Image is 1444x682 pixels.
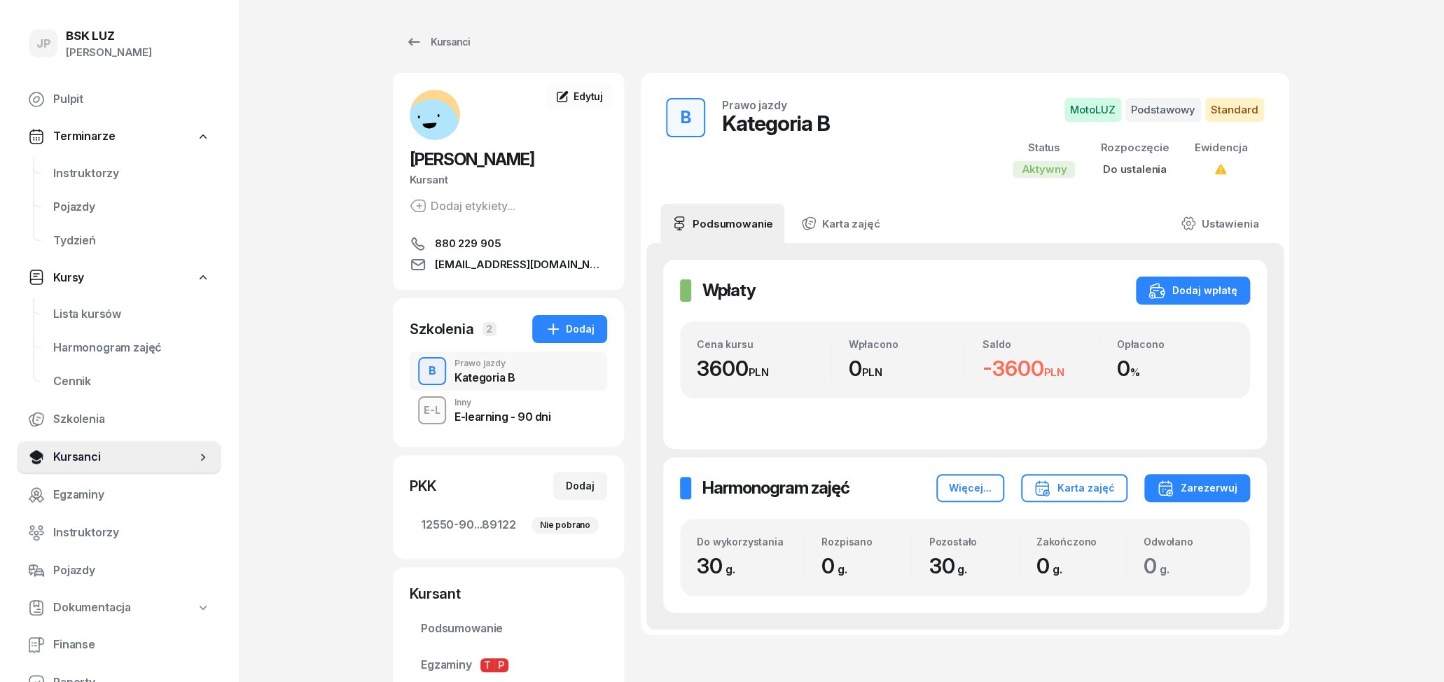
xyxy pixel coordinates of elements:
div: Cena kursu [697,338,831,350]
a: Instruktorzy [42,157,221,190]
div: 0 [849,356,966,382]
span: Egzaminy [53,486,210,504]
span: 0 [1036,553,1069,578]
div: E-learning - 90 dni [454,411,550,422]
a: Kursanci [17,440,221,474]
span: Instruktorzy [53,165,210,183]
a: Pojazdy [17,554,221,587]
small: % [1130,366,1139,379]
h2: Harmonogram zajęć [702,477,849,499]
button: E-L [418,396,446,424]
span: MotoLUZ [1064,98,1121,122]
small: g. [1052,562,1062,576]
div: Rozpisano [821,536,911,548]
a: Kursy [17,262,221,294]
h2: Wpłaty [702,279,756,302]
div: Do wykorzystania [697,536,804,548]
a: EgzaminyTP [410,648,607,682]
a: Cennik [42,365,221,398]
div: Dodaj wpłatę [1148,282,1237,299]
span: Instruktorzy [53,524,210,542]
a: Kursanci [393,28,483,56]
div: Zarezerwuj [1157,480,1237,496]
span: Pulpit [53,90,210,109]
span: 0 [821,553,854,578]
span: P [494,658,508,672]
small: g. [726,562,735,576]
a: Tydzień [42,224,221,258]
span: Standard [1205,98,1264,122]
div: Prawo jazdy [454,359,515,368]
div: E-L [418,401,446,419]
button: Dodaj [553,472,607,500]
div: 0 [1117,356,1234,382]
button: MotoLUZPodstawowyStandard [1064,98,1264,122]
small: PLN [861,366,882,379]
small: g. [838,562,847,576]
small: PLN [748,366,769,379]
span: Dokumentacja [53,599,131,617]
a: Podsumowanie [410,612,607,646]
div: Kategoria B [454,372,515,383]
div: Saldo [983,338,1099,350]
span: [EMAIL_ADDRESS][DOMAIN_NAME] [435,256,607,273]
span: 30 [697,553,742,578]
div: Dodaj [566,478,595,494]
a: Lista kursów [42,298,221,331]
span: Kursy [53,269,84,287]
span: Finanse [53,636,210,654]
a: 12550-90...89122Nie pobrano [410,508,607,542]
a: Podsumowanie [660,204,784,243]
span: Tydzień [53,232,210,250]
span: Terminarze [53,127,115,146]
span: [PERSON_NAME] [410,149,534,169]
div: -3600 [983,356,1099,382]
span: Podstawowy [1125,98,1201,122]
span: Szkolenia [53,410,210,429]
span: Kursanci [53,448,196,466]
div: Nie pobrano [532,517,599,534]
button: Dodaj etykiety... [410,197,515,214]
a: Pojazdy [42,190,221,224]
div: 3600 [697,356,831,382]
div: Kursant [410,584,607,604]
span: 2 [483,322,497,336]
div: Rozpoczęcie [1100,139,1169,157]
span: Lista kursów [53,305,210,323]
div: Karta zajęć [1034,480,1115,496]
span: T [480,658,494,672]
div: Pozostało [929,536,1018,548]
div: Więcej... [949,480,992,496]
div: B [423,359,442,383]
a: [EMAIL_ADDRESS][DOMAIN_NAME] [410,256,607,273]
span: Pojazdy [53,198,210,216]
div: Kategoria B [722,111,830,136]
button: B [666,98,705,137]
a: Pulpit [17,83,221,116]
div: Opłacono [1117,338,1234,350]
a: Ustawienia [1169,204,1270,243]
span: JP [36,38,51,50]
a: Edytuj [546,84,613,109]
a: Harmonogram zajęć [42,331,221,365]
a: Terminarze [17,120,221,153]
div: Kursant [410,171,607,189]
a: Finanse [17,628,221,662]
span: Cennik [53,373,210,391]
span: Do ustalenia [1103,162,1167,176]
div: Ewidencja [1194,139,1247,157]
a: Szkolenia [17,403,221,436]
span: Podsumowanie [421,620,596,638]
div: Zakończono [1036,536,1126,548]
button: Dodaj wpłatę [1136,277,1250,305]
span: 30 [929,553,973,578]
div: [PERSON_NAME] [66,43,152,62]
span: Pojazdy [53,562,210,580]
span: 0 [1144,553,1176,578]
div: B [675,104,697,132]
button: Dodaj [532,315,607,343]
span: 12550-90...89122 [421,516,596,534]
a: Dokumentacja [17,592,221,624]
div: Wpłacono [849,338,966,350]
